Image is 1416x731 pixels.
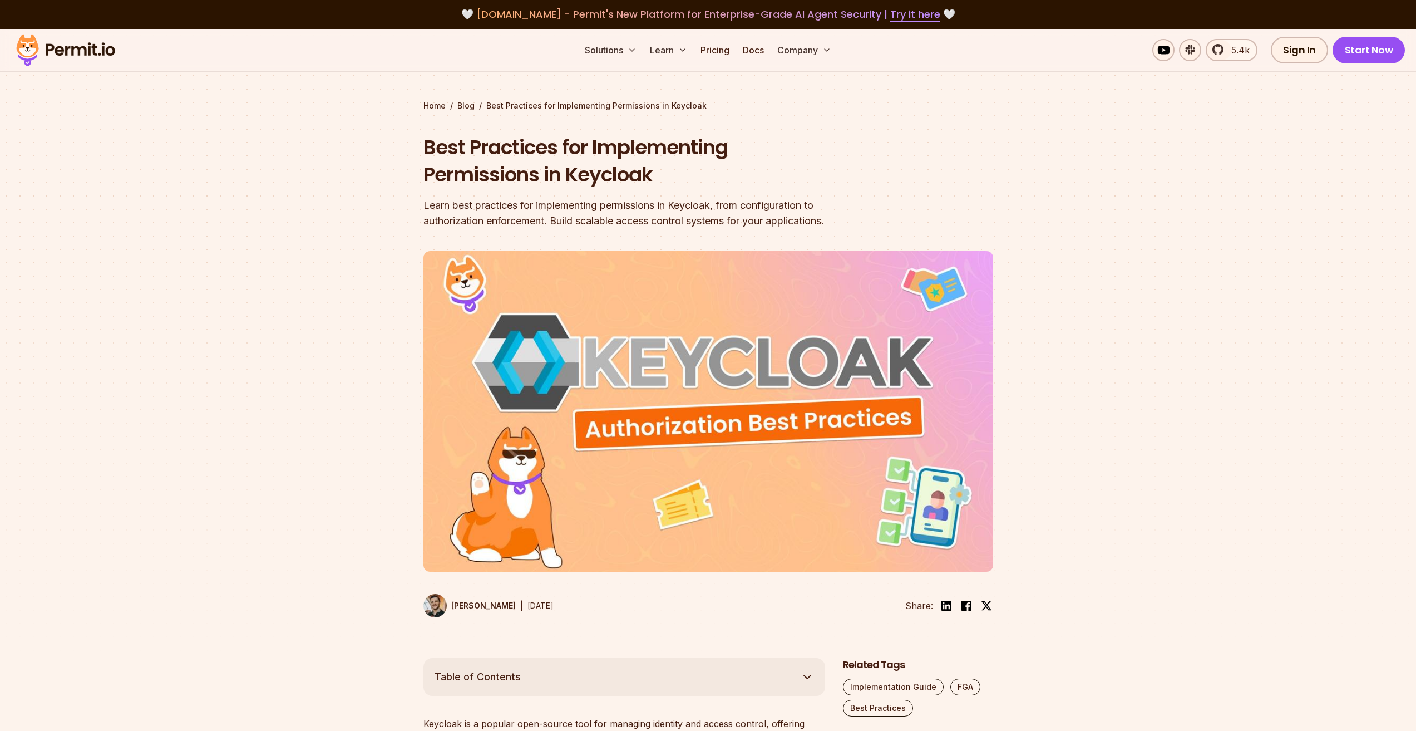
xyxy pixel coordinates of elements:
[580,39,641,61] button: Solutions
[645,39,692,61] button: Learn
[423,658,825,696] button: Table of Contents
[423,594,516,617] a: [PERSON_NAME]
[457,100,475,111] a: Blog
[11,31,120,69] img: Permit logo
[1206,39,1257,61] a: 5.4k
[940,599,953,612] img: linkedin
[423,134,851,189] h1: Best Practices for Implementing Permissions in Keycloak
[960,599,973,612] img: facebook
[843,700,913,717] a: Best Practices
[905,599,933,612] li: Share:
[527,601,554,610] time: [DATE]
[423,198,851,229] div: Learn best practices for implementing permissions in Keycloak, from configuration to authorizatio...
[738,39,768,61] a: Docs
[423,251,993,572] img: Best Practices for Implementing Permissions in Keycloak
[451,600,516,611] p: [PERSON_NAME]
[1333,37,1405,63] a: Start Now
[520,599,523,612] div: |
[773,39,836,61] button: Company
[981,600,992,611] img: twitter
[843,679,944,695] a: Implementation Guide
[1225,43,1250,57] span: 5.4k
[696,39,734,61] a: Pricing
[476,7,940,21] span: [DOMAIN_NAME] - Permit's New Platform for Enterprise-Grade AI Agent Security |
[1271,37,1328,63] a: Sign In
[890,7,940,22] a: Try it here
[950,679,980,695] a: FGA
[423,100,446,111] a: Home
[27,7,1389,22] div: 🤍 🤍
[423,100,993,111] div: / /
[423,594,447,617] img: Daniel Bass
[435,669,521,685] span: Table of Contents
[843,658,993,672] h2: Related Tags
